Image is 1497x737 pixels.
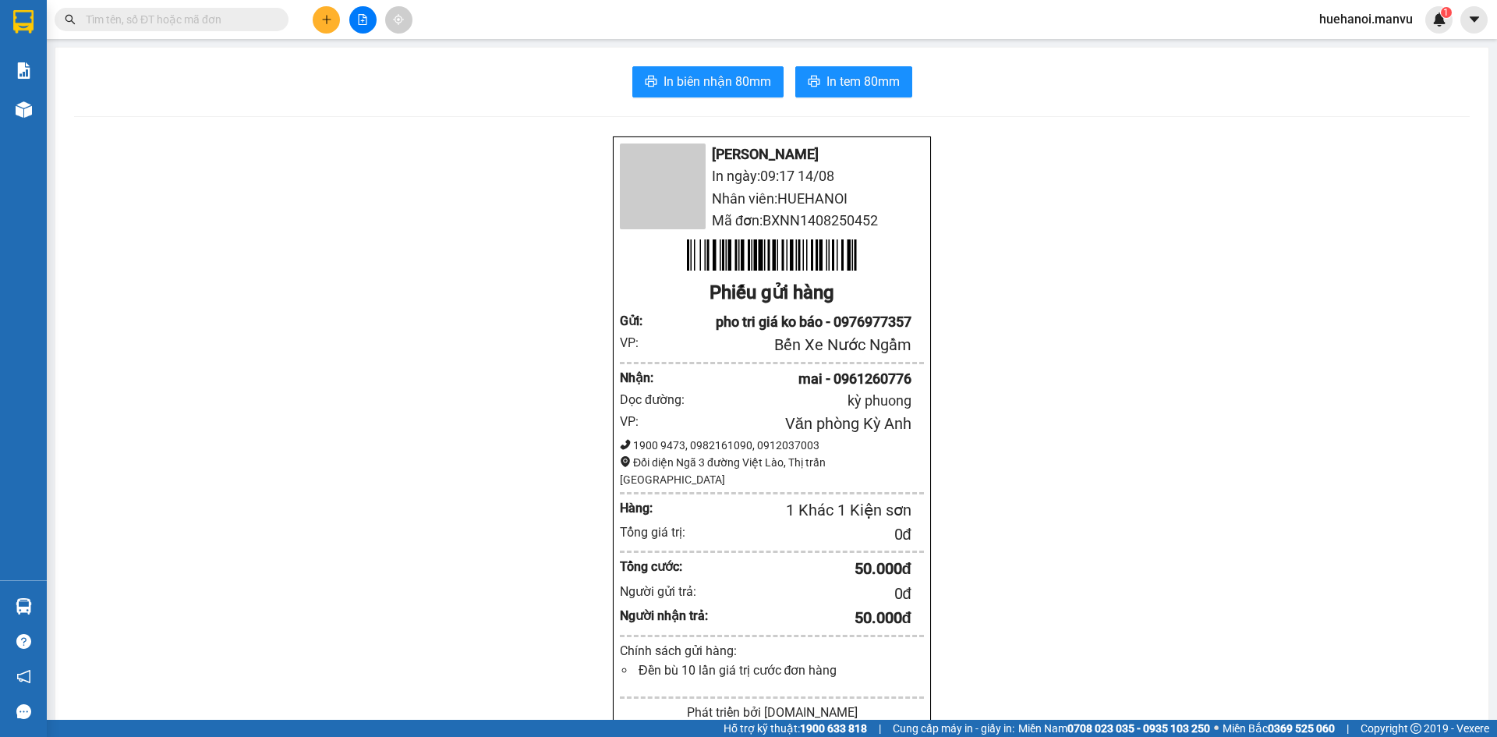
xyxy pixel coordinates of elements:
[620,582,709,601] div: Người gửi trả:
[1223,720,1335,737] span: Miền Bắc
[1432,12,1446,27] img: icon-new-feature
[645,75,657,90] span: printer
[696,390,911,412] div: kỳ phuong
[620,311,658,331] div: Gửi :
[349,6,377,34] button: file-add
[893,720,1014,737] span: Cung cấp máy in - giấy in:
[393,14,404,25] span: aim
[1268,722,1335,735] strong: 0369 525 060
[65,14,76,25] span: search
[86,11,270,28] input: Tìm tên, số ĐT hoặc mã đơn
[16,704,31,719] span: message
[1307,9,1425,29] span: huehanoi.manvu
[620,144,924,165] li: [PERSON_NAME]
[8,94,174,115] li: [PERSON_NAME]
[620,641,924,661] div: Chính sách gửi hàng:
[8,115,174,137] li: In ngày: 09:17 14/08
[709,557,911,581] div: 50.000 đ
[1467,12,1481,27] span: caret-down
[724,720,867,737] span: Hỗ trợ kỹ thuật:
[658,412,911,436] div: Văn phòng Kỳ Anh
[1441,7,1452,18] sup: 1
[709,523,911,547] div: 0 đ
[1347,720,1349,737] span: |
[620,188,924,210] li: Nhân viên: HUEHANOI
[1460,6,1488,34] button: caret-down
[620,437,924,454] div: 1900 9473, 0982161090, 0912037003
[620,165,924,187] li: In ngày: 09:17 14/08
[620,278,924,308] div: Phiếu gửi hàng
[632,66,784,97] button: printerIn biên nhận 80mm
[620,368,658,388] div: Nhận :
[709,582,911,606] div: 0 đ
[620,523,709,542] div: Tổng giá trị:
[620,703,924,722] div: Phát triển bởi [DOMAIN_NAME]
[357,14,368,25] span: file-add
[658,333,911,357] div: Bến Xe Nước Ngầm
[321,14,332,25] span: plus
[313,6,340,34] button: plus
[620,412,658,431] div: VP:
[16,669,31,684] span: notification
[620,456,631,467] span: environment
[1214,725,1219,732] span: ⚪️
[620,606,709,625] div: Người nhận trả:
[620,557,709,576] div: Tổng cước:
[1443,7,1449,18] span: 1
[620,498,683,518] div: Hàng:
[16,598,32,615] img: warehouse-icon
[16,62,32,79] img: solution-icon
[658,368,911,390] div: mai - 0961260776
[385,6,412,34] button: aim
[620,390,696,409] div: Dọc đường:
[800,722,867,735] strong: 1900 633 818
[16,634,31,649] span: question-circle
[620,333,658,353] div: VP:
[658,311,911,333] div: pho tri giá ko báo - 0976977357
[1018,720,1210,737] span: Miền Nam
[709,606,911,630] div: 50.000 đ
[635,661,924,680] li: Đền bù 10 lần giá trị cước đơn hàng
[620,439,631,450] span: phone
[16,101,32,118] img: warehouse-icon
[620,454,924,488] div: Đối diện Ngã 3 đường Việt Lào, Thị trấn [GEOGRAPHIC_DATA]
[664,72,771,91] span: In biên nhận 80mm
[1067,722,1210,735] strong: 0708 023 035 - 0935 103 250
[826,72,900,91] span: In tem 80mm
[620,210,924,232] li: Mã đơn: BXNN1408250452
[795,66,912,97] button: printerIn tem 80mm
[683,498,911,523] div: 1 Khác 1 Kiện sơn
[808,75,820,90] span: printer
[13,10,34,34] img: logo-vxr
[879,720,881,737] span: |
[1410,723,1421,734] span: copyright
